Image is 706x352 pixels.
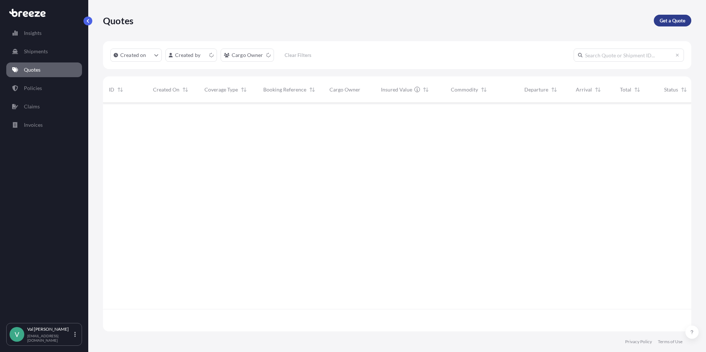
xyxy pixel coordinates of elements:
a: Terms of Use [658,339,682,345]
button: Sort [239,85,248,94]
p: Val [PERSON_NAME] [27,326,73,332]
button: cargoOwner Filter options [221,49,274,62]
button: Sort [550,85,559,94]
p: Quotes [103,15,133,26]
a: Get a Quote [654,15,691,26]
p: Created by [175,51,201,59]
p: Get a Quote [660,17,685,24]
span: Status [664,86,678,93]
a: Invoices [6,118,82,132]
span: Departure [524,86,548,93]
span: Commodity [451,86,478,93]
p: Claims [24,103,40,110]
button: Clear Filters [278,49,319,61]
button: Sort [633,85,642,94]
button: createdBy Filter options [165,49,217,62]
input: Search Quote or Shipment ID... [574,49,684,62]
button: Sort [308,85,317,94]
a: Policies [6,81,82,96]
a: Claims [6,99,82,114]
p: Policies [24,85,42,92]
span: Insured Value [381,86,412,93]
span: Coverage Type [204,86,238,93]
button: Sort [479,85,488,94]
button: Sort [680,85,688,94]
button: createdOn Filter options [110,49,162,62]
p: Insights [24,29,42,37]
a: Insights [6,26,82,40]
button: Sort [421,85,430,94]
span: V [15,331,19,338]
p: Invoices [24,121,43,129]
button: Sort [116,85,125,94]
a: Shipments [6,44,82,59]
span: Created On [153,86,179,93]
span: Total [620,86,631,93]
span: ID [109,86,114,93]
p: [EMAIL_ADDRESS][DOMAIN_NAME] [27,334,73,342]
p: Cargo Owner [232,51,263,59]
span: Arrival [576,86,592,93]
p: Quotes [24,66,40,73]
button: Sort [181,85,190,94]
p: Clear Filters [285,51,311,59]
span: Booking Reference [263,86,306,93]
button: Sort [593,85,602,94]
a: Privacy Policy [625,339,652,345]
p: Shipments [24,48,48,55]
p: Created on [120,51,146,59]
span: Cargo Owner [329,86,360,93]
a: Quotes [6,62,82,77]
